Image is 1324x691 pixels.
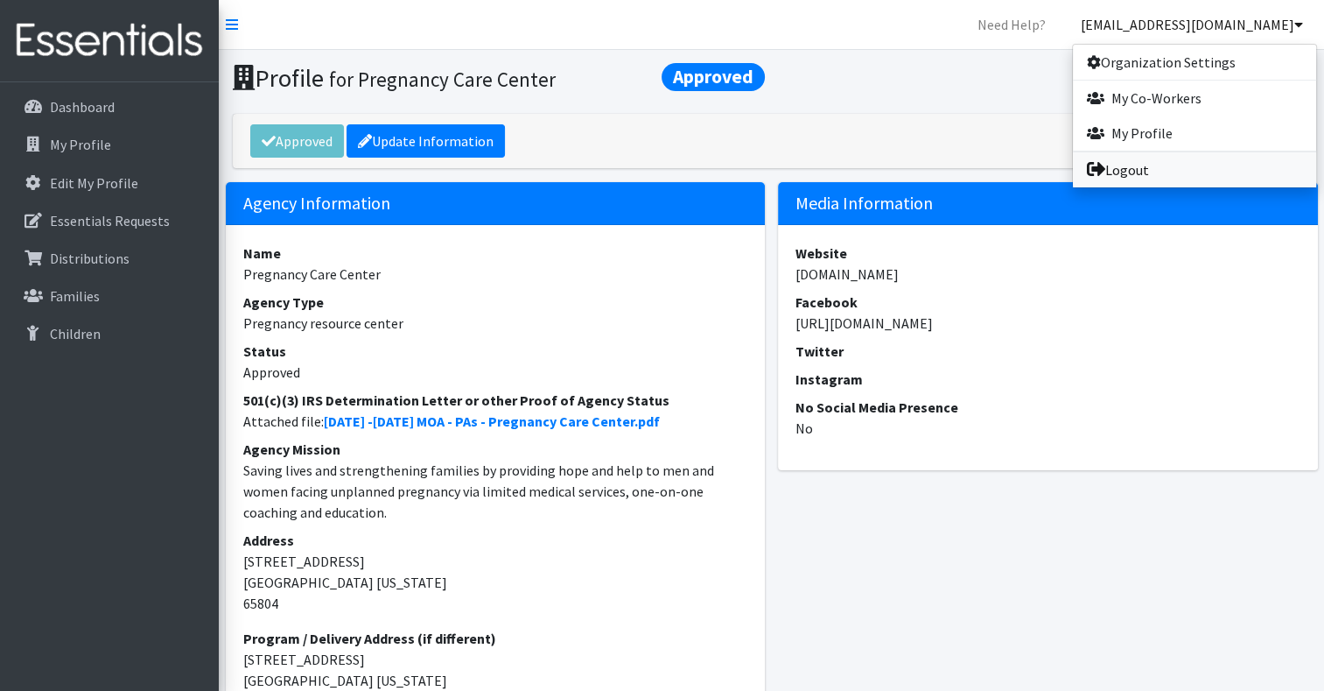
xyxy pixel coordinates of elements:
dt: No Social Media Presence [795,397,1300,418]
dt: Agency Mission [243,439,748,460]
p: Edit My Profile [50,174,138,192]
dt: Facebook [795,292,1300,313]
a: Organization Settings [1073,45,1316,80]
a: My Co-Workers [1073,81,1316,116]
img: HumanEssentials [7,11,212,70]
dd: No [795,418,1300,439]
dd: Saving lives and strengthening families by providing hope and help to men and women facing unplan... [243,460,748,523]
h5: Agency Information [226,182,766,225]
p: Dashboard [50,98,115,116]
strong: Address [243,532,294,549]
span: Approved [662,63,765,91]
a: [DATE] -[DATE] MOA - PAs - Pregnancy Care Center.pdf [324,412,660,430]
h5: Media Information [778,182,1318,225]
dd: Pregnancy resource center [243,313,748,334]
dd: Pregnancy Care Center [243,264,748,285]
p: Families [50,287,100,305]
dt: Twitter [795,341,1300,362]
dt: Instagram [795,369,1300,390]
dt: Agency Type [243,292,748,313]
a: My Profile [7,127,212,162]
a: My Profile [1073,116,1316,151]
dd: Approved [243,362,748,383]
p: Distributions [50,250,130,267]
strong: Program / Delivery Address (if different) [243,630,496,647]
a: Children [7,316,212,351]
dt: Status [243,341,748,362]
a: Need Help? [963,7,1060,42]
a: Edit My Profile [7,166,212,201]
dt: 501(c)(3) IRS Determination Letter or other Proof of Agency Status [243,390,748,411]
dd: Attached file: [243,411,748,432]
a: Essentials Requests [7,203,212,238]
dt: Website [795,243,1300,264]
p: Children [50,325,101,342]
a: Logout [1073,152,1316,187]
a: Update Information [347,124,505,158]
p: Essentials Requests [50,212,170,229]
dd: [URL][DOMAIN_NAME] [795,313,1300,334]
address: [STREET_ADDRESS] [GEOGRAPHIC_DATA] [US_STATE] 65804 [243,530,748,614]
dd: [DOMAIN_NAME] [795,264,1300,285]
a: [EMAIL_ADDRESS][DOMAIN_NAME] [1067,7,1317,42]
a: Families [7,279,212,314]
a: Dashboard [7,89,212,124]
p: My Profile [50,136,111,153]
small: for Pregnancy Care Center [329,67,556,92]
a: Distributions [7,241,212,276]
h1: Profile [233,63,766,94]
dt: Name [243,243,748,264]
